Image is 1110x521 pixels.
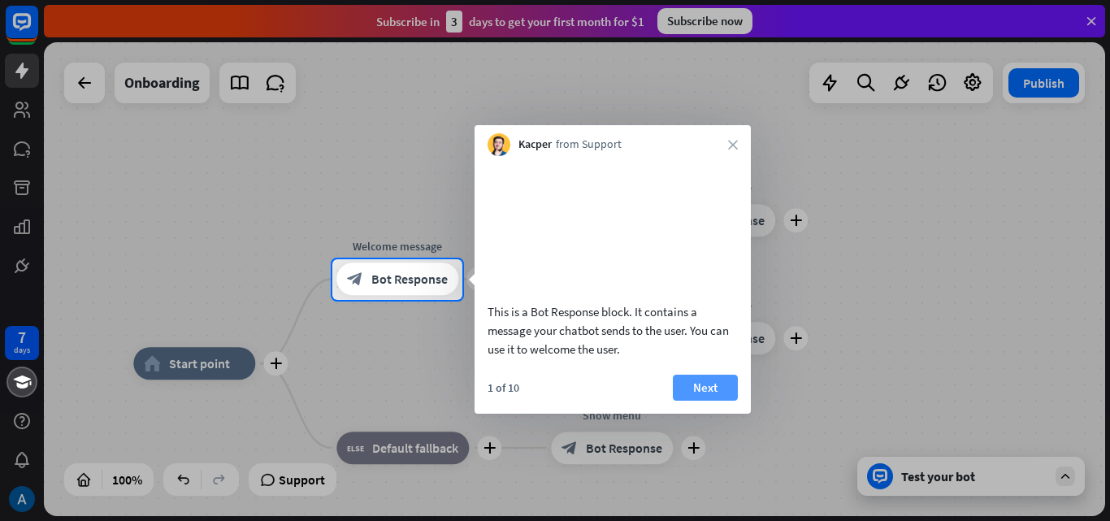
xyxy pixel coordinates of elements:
div: This is a Bot Response block. It contains a message your chatbot sends to the user. You can use i... [488,302,738,358]
span: from Support [556,137,622,153]
span: Kacper [518,137,552,153]
button: Open LiveChat chat widget [13,7,62,55]
span: Bot Response [371,271,448,288]
div: 1 of 10 [488,380,519,395]
i: close [728,140,738,150]
i: block_bot_response [347,271,363,288]
button: Next [673,375,738,401]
